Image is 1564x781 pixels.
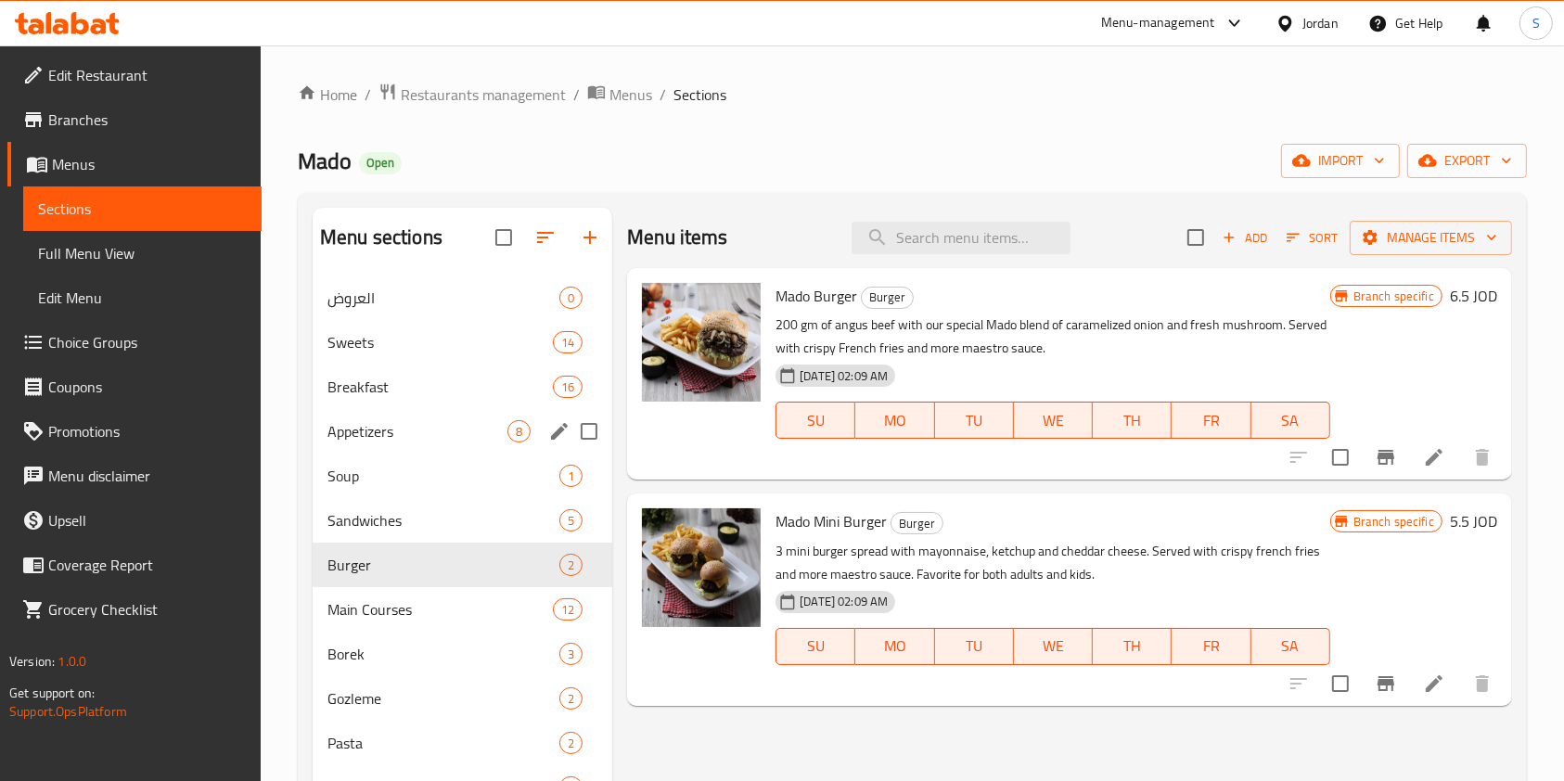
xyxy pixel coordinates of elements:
div: العروض [327,287,559,309]
div: Burger [891,512,943,534]
div: items [559,687,583,710]
button: Branch-specific-item [1364,435,1408,480]
div: Burger2 [313,543,612,587]
button: TH [1093,402,1172,439]
span: Manage items [1365,226,1497,250]
span: FR [1179,633,1243,659]
span: MO [863,407,927,434]
span: S [1532,13,1540,33]
a: Choice Groups [7,320,262,365]
a: Edit Menu [23,275,262,320]
span: Pasta [327,732,559,754]
span: import [1296,149,1385,173]
button: edit [545,417,573,445]
span: Branch specific [1346,513,1442,531]
a: Promotions [7,409,262,454]
button: WE [1014,402,1093,439]
div: Pasta2 [313,721,612,765]
span: 8 [508,423,530,441]
span: TU [942,633,1006,659]
span: Version: [9,649,55,673]
a: Edit menu item [1423,672,1445,695]
div: items [559,643,583,665]
span: Soup [327,465,559,487]
span: 5 [560,512,582,530]
span: 0 [560,289,582,307]
span: 16 [554,378,582,396]
div: Borek3 [313,632,612,676]
div: Sandwiches5 [313,498,612,543]
span: Menus [609,83,652,106]
span: Select all sections [484,218,523,257]
a: Edit Restaurant [7,53,262,97]
button: import [1281,144,1400,178]
span: Select to update [1321,664,1360,703]
a: Menus [7,142,262,186]
div: items [553,598,583,621]
a: Grocery Checklist [7,587,262,632]
div: items [559,287,583,309]
nav: breadcrumb [298,83,1527,107]
span: FR [1179,407,1243,434]
button: TH [1093,628,1172,665]
button: export [1407,144,1527,178]
span: MO [863,633,927,659]
h2: Menu items [627,224,728,251]
span: SA [1259,407,1323,434]
div: Breakfast16 [313,365,612,409]
span: Select section [1176,218,1215,257]
span: [DATE] 02:09 AM [792,367,895,385]
a: Edit menu item [1423,446,1445,468]
h6: 6.5 JOD [1450,283,1497,309]
div: items [559,732,583,754]
span: 2 [560,690,582,708]
span: SU [784,407,848,434]
div: Main Courses12 [313,587,612,632]
div: Burger [861,287,914,309]
span: Mado Mini Burger [776,507,887,535]
span: Borek [327,643,559,665]
a: Menu disclaimer [7,454,262,498]
span: Open [359,155,402,171]
span: TH [1100,407,1164,434]
span: 2 [560,557,582,574]
button: SA [1251,402,1330,439]
span: SA [1259,633,1323,659]
span: WE [1021,407,1085,434]
span: Full Menu View [38,242,247,264]
li: / [365,83,371,106]
span: 3 [560,646,582,663]
span: Grocery Checklist [48,598,247,621]
div: Appetizers8edit [313,409,612,454]
div: Gozleme [327,687,559,710]
span: Main Courses [327,598,553,621]
a: Branches [7,97,262,142]
span: Appetizers [327,420,507,442]
button: Sort [1282,224,1342,252]
button: TU [935,628,1014,665]
span: 12 [554,601,582,619]
span: Mado [298,140,352,182]
div: Sweets14 [313,320,612,365]
button: SA [1251,628,1330,665]
span: 1 [560,467,582,485]
a: Full Menu View [23,231,262,275]
span: Restaurants management [401,83,566,106]
span: Coverage Report [48,554,247,576]
button: WE [1014,628,1093,665]
input: search [852,222,1070,254]
div: العروض0 [313,275,612,320]
button: Branch-specific-item [1364,661,1408,706]
div: Gozleme2 [313,676,612,721]
span: Burger [891,513,942,534]
span: SU [784,633,848,659]
span: Sections [673,83,726,106]
span: Sandwiches [327,509,559,531]
span: Promotions [48,420,247,442]
div: items [553,376,583,398]
span: Choice Groups [48,331,247,353]
span: Upsell [48,509,247,531]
